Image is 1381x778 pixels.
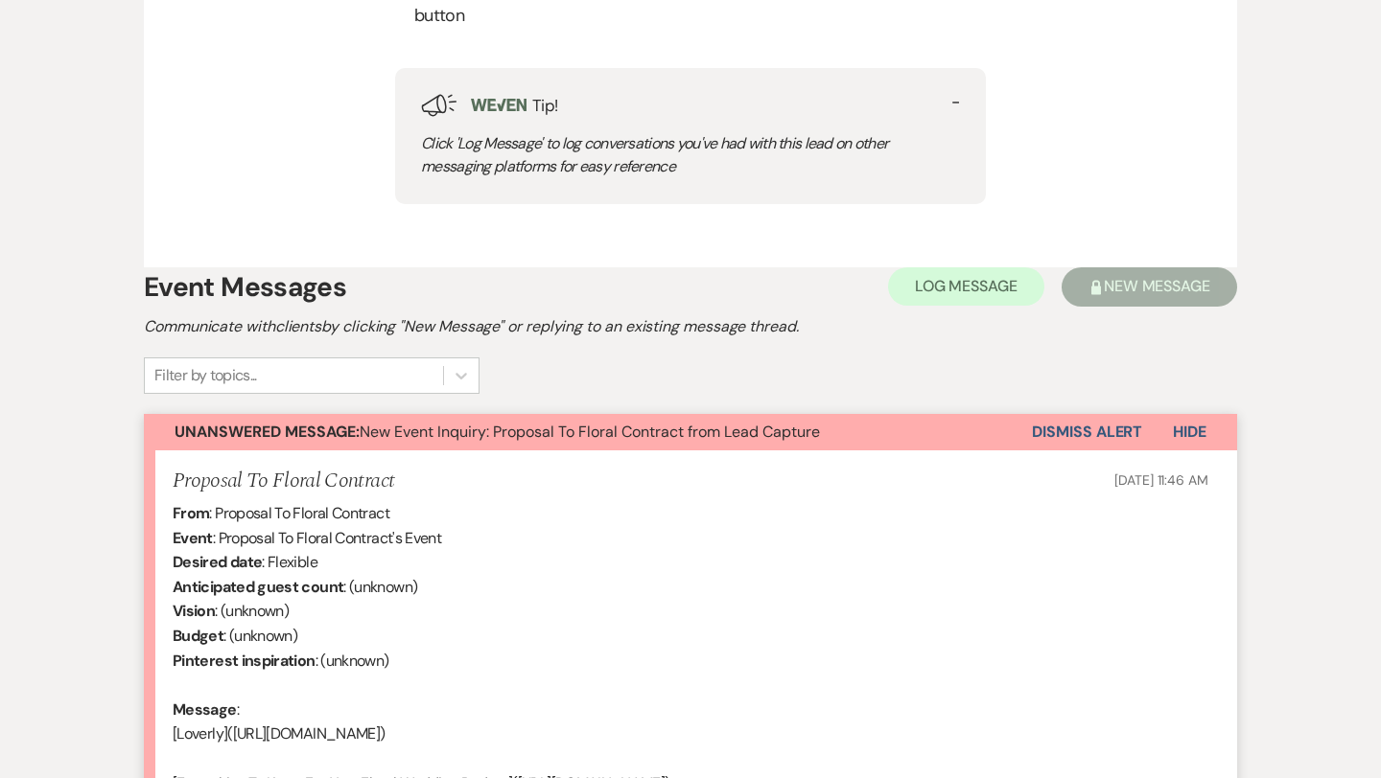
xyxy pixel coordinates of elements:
div: Filter by topics... [154,364,257,387]
b: Vision [173,601,215,621]
img: weven-logo-green.svg [471,99,527,111]
span: [DATE] 11:46 AM [1114,471,1208,489]
b: From [173,503,209,523]
span: New Message [1104,276,1210,296]
button: Log Message [888,267,1044,306]
strong: Unanswered Message: [175,422,360,442]
button: - [951,94,960,110]
button: Dismiss Alert [1032,414,1142,450]
button: New Message [1062,267,1237,307]
div: Tip! [395,68,986,204]
h2: Communicate with clients by clicking "New Message" or replying to an existing message thread. [144,315,1237,338]
span: Log Message [915,276,1018,296]
h1: Event Messages [144,267,346,308]
button: Hide [1142,414,1237,450]
span: Click 'Log Message' to log conversations you've had with this lead on other messaging platforms f... [421,133,888,176]
span: New Event Inquiry: Proposal To Floral Contract from Lead Capture [175,422,820,442]
b: Budget [173,626,223,646]
b: Anticipated guest count [173,577,343,597]
h5: Proposal To Floral Contract [173,469,394,493]
b: Event [173,528,213,548]
b: Message [173,699,237,720]
b: Desired date [173,552,262,572]
button: Unanswered Message:New Event Inquiry: Proposal To Floral Contract from Lead Capture [144,414,1032,450]
b: Pinterest inspiration [173,651,316,671]
span: Hide [1173,422,1206,442]
img: loud-speaker-illustration.svg [421,94,457,117]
